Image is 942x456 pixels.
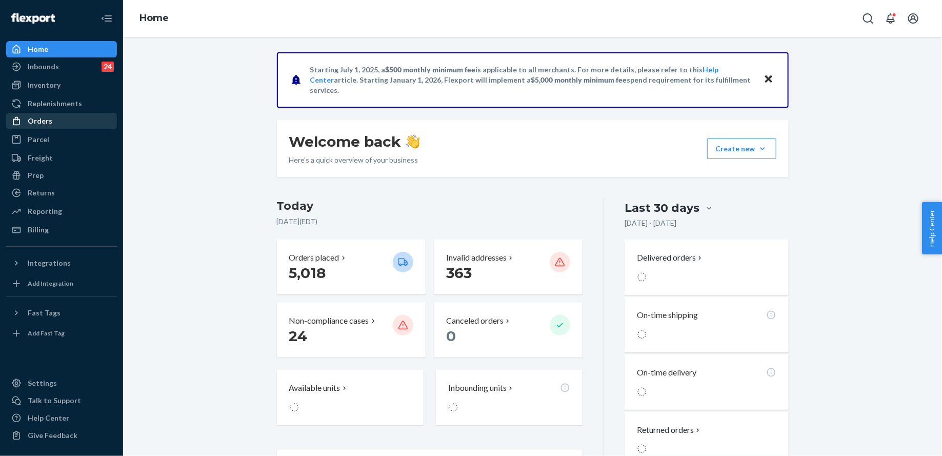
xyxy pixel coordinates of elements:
img: Flexport logo [11,13,55,24]
p: [DATE] - [DATE] [625,218,676,228]
p: Canceled orders [446,315,504,327]
a: Replenishments [6,95,117,112]
div: Orders [28,116,52,126]
span: 0 [446,327,456,345]
button: Give Feedback [6,427,117,444]
div: Prep [28,170,44,181]
p: Starting July 1, 2025, a is applicable to all merchants. For more details, please refer to this a... [310,65,754,95]
div: Fast Tags [28,308,61,318]
a: Add Fast Tag [6,325,117,342]
button: Open account menu [903,8,924,29]
button: Canceled orders 0 [434,303,583,358]
button: Fast Tags [6,305,117,321]
button: Integrations [6,255,117,271]
button: Create new [707,138,776,159]
p: On-time delivery [637,367,696,379]
button: Close [762,72,775,87]
span: $5,000 monthly minimum fee [531,75,627,84]
p: Invalid addresses [446,252,507,264]
div: 24 [102,62,114,72]
a: Parcel [6,131,117,148]
div: Last 30 days [625,200,699,216]
p: Inbounding units [448,382,507,394]
a: Prep [6,167,117,184]
a: Settings [6,375,117,391]
button: Non-compliance cases 24 [277,303,426,358]
a: Add Integration [6,275,117,292]
div: Reporting [28,206,62,216]
div: Returns [28,188,55,198]
div: Home [28,44,48,54]
span: $500 monthly minimum fee [386,65,476,74]
div: Replenishments [28,98,82,109]
a: Orders [6,113,117,129]
a: Returns [6,185,117,201]
p: Non-compliance cases [289,315,369,327]
button: Close Navigation [96,8,117,29]
button: Invalid addresses 363 [434,240,583,294]
a: Home [6,41,117,57]
button: Available units [277,370,424,425]
h3: Today [277,198,583,214]
div: Inbounds [28,62,59,72]
button: Orders placed 5,018 [277,240,426,294]
span: 24 [289,327,308,345]
h1: Welcome back [289,132,420,151]
a: Home [139,12,169,24]
div: Talk to Support [28,395,81,406]
div: Settings [28,378,57,388]
p: On-time shipping [637,309,698,321]
div: Freight [28,153,53,163]
div: Add Integration [28,279,73,288]
a: Talk to Support [6,392,117,409]
button: Open notifications [880,8,901,29]
img: hand-wave emoji [406,134,420,149]
span: 5,018 [289,264,326,282]
button: Help Center [922,202,942,254]
div: Add Fast Tag [28,329,65,338]
div: Give Feedback [28,430,77,441]
div: Help Center [28,413,69,423]
a: Reporting [6,203,117,220]
button: Delivered orders [637,252,704,264]
a: Billing [6,222,117,238]
a: Help Center [6,410,117,426]
div: Inventory [28,80,61,90]
a: Freight [6,150,117,166]
div: Integrations [28,258,71,268]
p: Here’s a quick overview of your business [289,155,420,165]
ol: breadcrumbs [131,4,177,33]
button: Open Search Box [858,8,878,29]
button: Inbounding units [436,370,583,425]
div: Parcel [28,134,49,145]
p: Orders placed [289,252,339,264]
p: [DATE] ( EDT ) [277,216,583,227]
div: Billing [28,225,49,235]
button: Returned orders [637,424,702,436]
p: Available units [289,382,340,394]
span: 363 [446,264,472,282]
a: Inventory [6,77,117,93]
a: Inbounds24 [6,58,117,75]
